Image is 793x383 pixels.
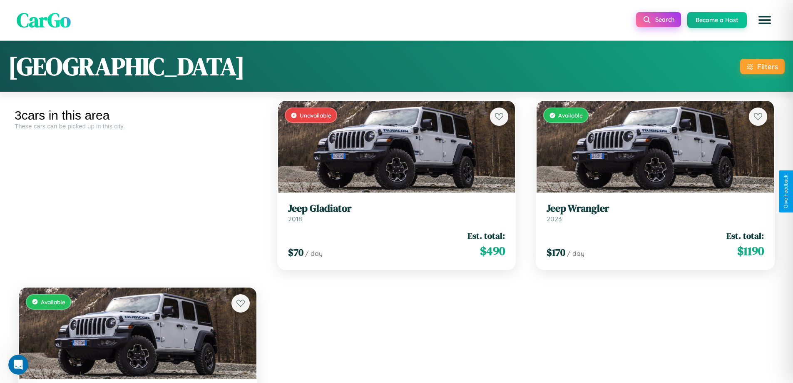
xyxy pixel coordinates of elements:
[753,8,776,32] button: Open menu
[558,112,583,119] span: Available
[15,108,261,123] div: 3 cars in this area
[783,175,789,208] div: Give Feedback
[17,6,71,34] span: CarGo
[288,203,505,215] h3: Jeep Gladiator
[467,230,505,242] span: Est. total:
[480,243,505,259] span: $ 490
[8,355,28,375] iframe: Intercom live chat
[305,249,323,258] span: / day
[726,230,764,242] span: Est. total:
[41,298,65,305] span: Available
[757,62,778,71] div: Filters
[300,112,331,119] span: Unavailable
[547,203,764,223] a: Jeep Wrangler2023
[655,16,674,23] span: Search
[8,49,245,83] h1: [GEOGRAPHIC_DATA]
[15,123,261,130] div: These cars can be picked up in this city.
[547,203,764,215] h3: Jeep Wrangler
[636,12,681,27] button: Search
[567,249,584,258] span: / day
[547,245,565,259] span: $ 170
[288,245,303,259] span: $ 70
[547,215,562,223] span: 2023
[288,203,505,223] a: Jeep Gladiator2018
[687,12,747,28] button: Become a Host
[740,59,785,74] button: Filters
[288,215,302,223] span: 2018
[737,243,764,259] span: $ 1190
